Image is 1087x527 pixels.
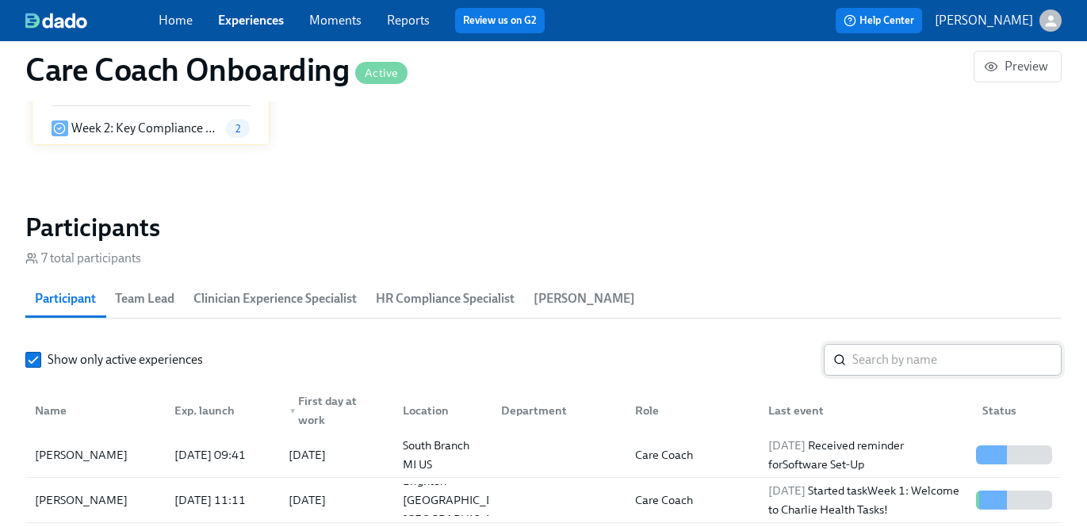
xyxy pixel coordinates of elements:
[35,288,96,310] span: Participant
[622,395,756,426] div: Role
[25,212,1062,243] h2: Participants
[355,67,408,79] span: Active
[974,51,1062,82] button: Preview
[309,13,362,28] a: Moments
[289,491,326,510] div: [DATE]
[276,395,390,426] div: ▼First day at work
[29,491,162,510] div: [PERSON_NAME]
[844,13,914,29] span: Help Center
[629,401,756,420] div: Role
[935,10,1062,32] button: [PERSON_NAME]
[396,401,488,420] div: Location
[768,483,806,498] span: [DATE]
[25,13,159,29] a: dado
[159,13,193,28] a: Home
[762,401,970,420] div: Last event
[987,59,1048,74] span: Preview
[282,391,390,430] div: First day at work
[71,120,220,137] p: Week 2: Key Compliance Tasks
[762,436,970,474] div: Received reminder for Software Set-Up
[463,13,537,29] a: Review us on G2
[193,288,357,310] span: Clinician Experience Specialist
[29,445,162,464] div: [PERSON_NAME]
[25,13,87,29] img: dado
[455,8,545,33] button: Review us on G2
[488,395,622,426] div: Department
[935,12,1033,29] p: [PERSON_NAME]
[48,351,203,369] span: Show only active experiences
[25,433,1062,478] div: [PERSON_NAME][DATE] 09:41[DATE]South Branch MI USCare Coach[DATE] Received reminder forSoftware S...
[970,395,1058,426] div: Status
[396,436,488,474] div: South Branch MI US
[25,478,1062,523] div: [PERSON_NAME][DATE] 11:11[DATE]Brighton [GEOGRAPHIC_DATA] [GEOGRAPHIC_DATA]Care Coach[DATE] Start...
[115,288,174,310] span: Team Lead
[168,401,276,420] div: Exp. launch
[168,491,276,510] div: [DATE] 11:11
[289,445,326,464] div: [DATE]
[168,445,276,464] div: [DATE] 09:41
[25,51,408,89] h1: Care Coach Onboarding
[29,401,162,420] div: Name
[162,395,276,426] div: Exp. launch
[390,395,488,426] div: Location
[376,288,515,310] span: HR Compliance Specialist
[629,491,756,510] div: Care Coach
[25,250,141,267] div: 7 total participants
[976,401,1058,420] div: Status
[629,445,756,464] div: Care Coach
[768,438,806,453] span: [DATE]
[387,13,430,28] a: Reports
[218,13,284,28] a: Experiences
[495,401,622,420] div: Department
[762,481,970,519] div: Started task Week 1: Welcome to Charlie Health Tasks!
[226,123,250,135] span: 2
[852,344,1062,376] input: Search by name
[836,8,922,33] button: Help Center
[534,288,635,310] span: [PERSON_NAME]
[29,395,162,426] div: Name
[756,395,970,426] div: Last event
[289,407,297,415] span: ▼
